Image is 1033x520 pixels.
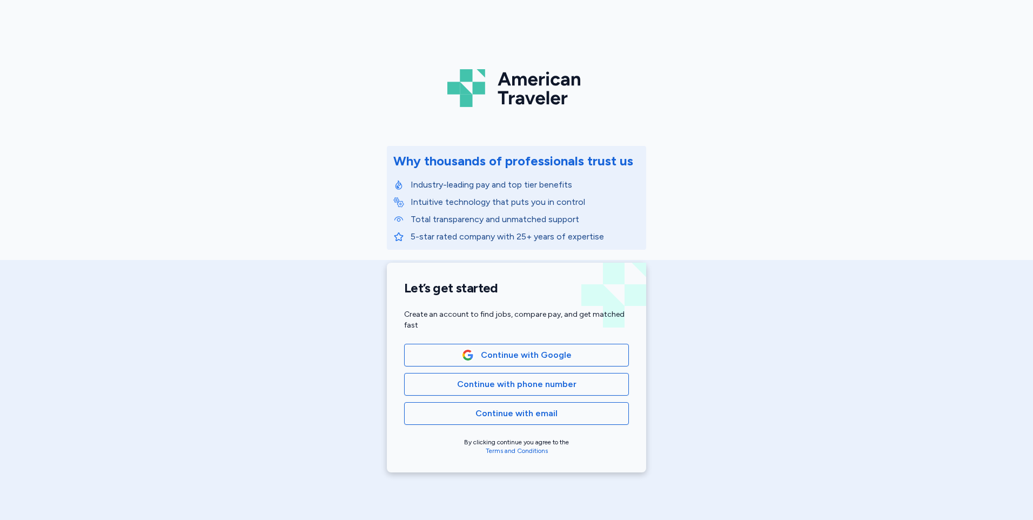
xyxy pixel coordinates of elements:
img: Google Logo [462,349,474,361]
span: Continue with phone number [457,378,576,391]
button: Continue with email [404,402,629,425]
h1: Let’s get started [404,280,629,296]
div: Why thousands of professionals trust us [393,152,633,170]
p: Intuitive technology that puts you in control [411,196,640,209]
div: By clicking continue you agree to the [404,438,629,455]
span: Continue with email [475,407,558,420]
p: Total transparency and unmatched support [411,213,640,226]
button: Continue with phone number [404,373,629,396]
p: 5-star rated company with 25+ years of expertise [411,230,640,243]
img: Logo [447,65,586,111]
p: Industry-leading pay and top tier benefits [411,178,640,191]
button: Google LogoContinue with Google [404,344,629,366]
div: Create an account to find jobs, compare pay, and get matched fast [404,309,629,331]
span: Continue with Google [481,349,572,362]
a: Terms and Conditions [486,447,548,455]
